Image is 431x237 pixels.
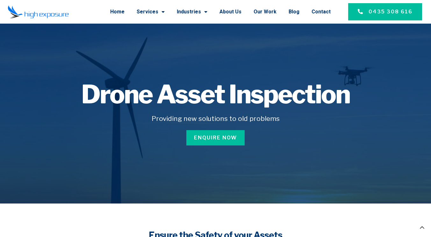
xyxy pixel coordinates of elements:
[219,4,241,20] a: About Us
[312,4,331,20] a: Contact
[8,5,69,19] img: Final-Logo copy
[177,4,207,20] a: Industries
[369,8,413,16] span: 0435 308 616
[75,4,331,20] nav: Menu
[254,4,277,20] a: Our Work
[110,4,125,20] a: Home
[186,130,245,145] a: Enquire Now
[289,4,299,20] a: Blog
[348,3,422,20] a: 0435 308 616
[137,4,165,20] a: Services
[194,134,237,142] span: Enquire Now
[25,82,406,107] h1: Drone Asset Inspection
[25,114,406,124] h5: Providing new solutions to old problems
